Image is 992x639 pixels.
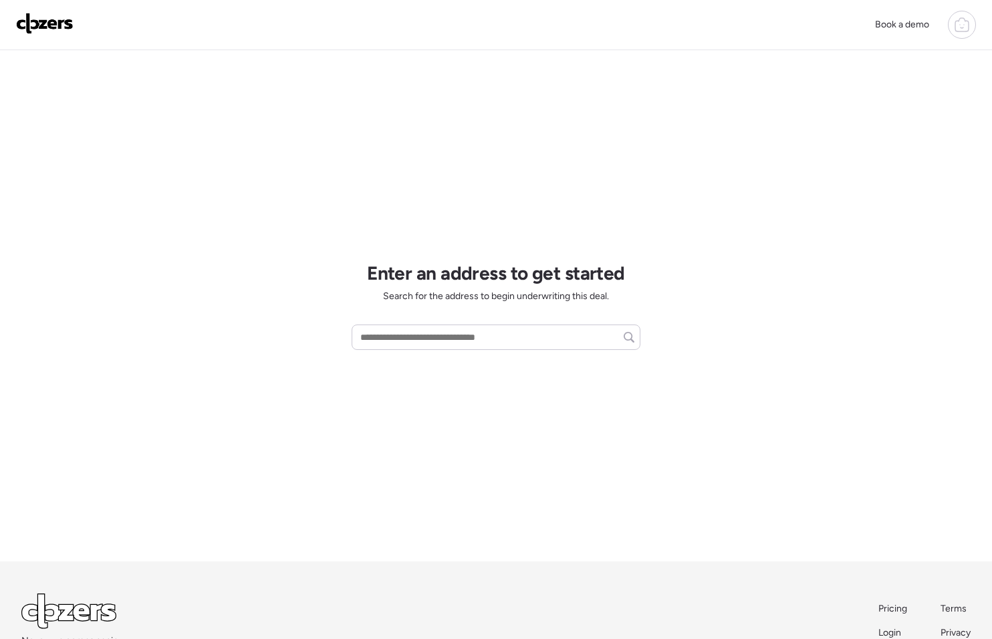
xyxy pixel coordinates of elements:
[21,594,116,629] img: Logo Light
[941,602,971,616] a: Terms
[878,603,907,614] span: Pricing
[941,603,967,614] span: Terms
[383,290,609,303] span: Search for the address to begin underwriting this deal.
[16,13,74,34] img: Logo
[878,602,908,616] a: Pricing
[367,262,625,284] h1: Enter an address to get started
[941,627,971,638] span: Privacy
[878,627,901,638] span: Login
[875,19,929,30] span: Book a demo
